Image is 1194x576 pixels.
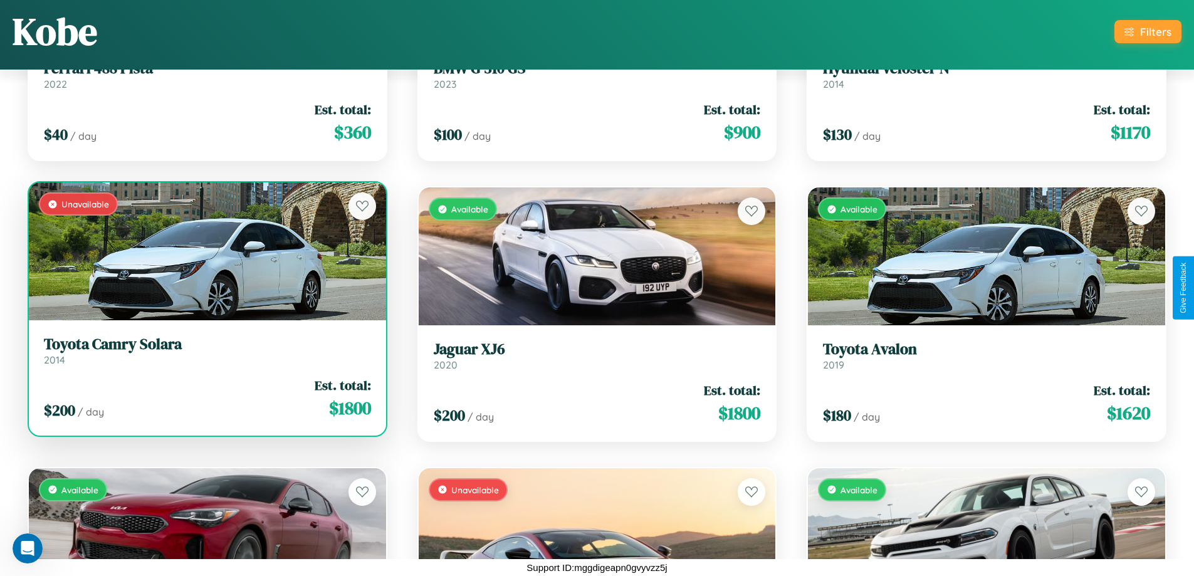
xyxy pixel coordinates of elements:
[44,353,65,366] span: 2014
[704,100,760,118] span: Est. total:
[451,484,499,495] span: Unavailable
[823,359,844,371] span: 2019
[434,340,761,359] h3: Jaguar XJ6
[854,411,880,423] span: / day
[61,484,98,495] span: Available
[464,130,491,142] span: / day
[451,204,488,214] span: Available
[44,400,75,421] span: $ 200
[44,78,67,90] span: 2022
[724,120,760,145] span: $ 900
[718,401,760,426] span: $ 1800
[823,340,1150,359] h3: Toyota Avalon
[78,406,104,418] span: / day
[823,340,1150,371] a: Toyota Avalon2019
[334,120,371,145] span: $ 360
[329,395,371,421] span: $ 1800
[1107,401,1150,426] span: $ 1620
[1094,100,1150,118] span: Est. total:
[468,411,494,423] span: / day
[434,124,462,145] span: $ 100
[1094,381,1150,399] span: Est. total:
[1179,263,1188,313] div: Give Feedback
[1111,120,1150,145] span: $ 1170
[854,130,881,142] span: / day
[70,130,97,142] span: / day
[1114,20,1181,43] button: Filters
[315,376,371,394] span: Est. total:
[823,124,852,145] span: $ 130
[823,78,844,90] span: 2014
[61,199,109,209] span: Unavailable
[44,335,371,353] h3: Toyota Camry Solara
[434,78,456,90] span: 2023
[434,405,465,426] span: $ 200
[704,381,760,399] span: Est. total:
[44,124,68,145] span: $ 40
[44,335,371,366] a: Toyota Camry Solara2014
[841,484,877,495] span: Available
[44,60,371,90] a: Ferrari 488 Pista2022
[841,204,877,214] span: Available
[13,533,43,563] iframe: Intercom live chat
[315,100,371,118] span: Est. total:
[13,6,97,57] h1: Kobe
[1140,25,1171,38] div: Filters
[434,359,458,371] span: 2020
[434,60,761,90] a: BMW G 310 GS2023
[434,340,761,371] a: Jaguar XJ62020
[823,60,1150,90] a: Hyundai Veloster N2014
[823,405,851,426] span: $ 180
[526,559,667,576] p: Support ID: mggdigeapn0gvyvzz5j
